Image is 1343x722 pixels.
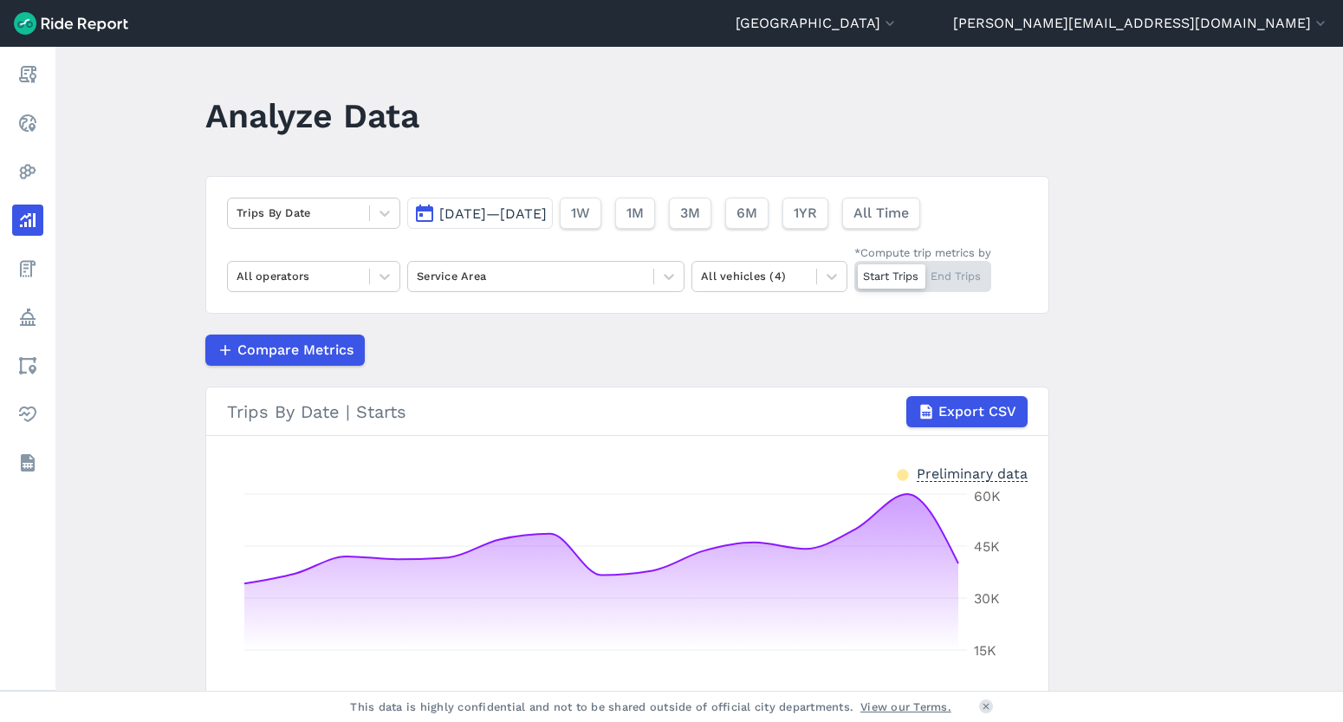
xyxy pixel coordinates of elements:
button: All Time [842,198,920,229]
span: 1M [626,203,644,224]
a: Datasets [12,447,43,478]
button: [DATE]—[DATE] [407,198,553,229]
tspan: 30K [974,590,1000,607]
a: View our Terms. [860,699,951,715]
span: 3M [680,203,700,224]
button: Export CSV [906,396,1028,427]
div: *Compute trip metrics by [854,244,991,261]
button: 1YR [782,198,828,229]
button: [PERSON_NAME][EMAIL_ADDRESS][DOMAIN_NAME] [953,13,1329,34]
a: Heatmaps [12,156,43,187]
button: [GEOGRAPHIC_DATA] [736,13,899,34]
span: Export CSV [938,401,1016,422]
a: Report [12,59,43,90]
a: Policy [12,302,43,333]
span: [DATE]—[DATE] [439,205,547,222]
button: 1M [615,198,655,229]
a: Analyze [12,205,43,236]
div: Preliminary data [917,464,1028,482]
tspan: 45K [974,538,1000,555]
img: Ride Report [14,12,128,35]
button: 1W [560,198,601,229]
tspan: 15K [974,642,996,659]
h1: Analyze Data [205,92,419,140]
span: 6M [736,203,757,224]
div: Trips By Date | Starts [227,396,1028,427]
a: Areas [12,350,43,381]
a: Realtime [12,107,43,139]
span: 1YR [794,203,817,224]
a: Fees [12,253,43,284]
span: All Time [853,203,909,224]
button: Compare Metrics [205,335,365,366]
span: Compare Metrics [237,340,354,361]
tspan: 60K [974,488,1001,504]
button: 3M [669,198,711,229]
a: Health [12,399,43,430]
button: 6M [725,198,769,229]
span: 1W [571,203,590,224]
